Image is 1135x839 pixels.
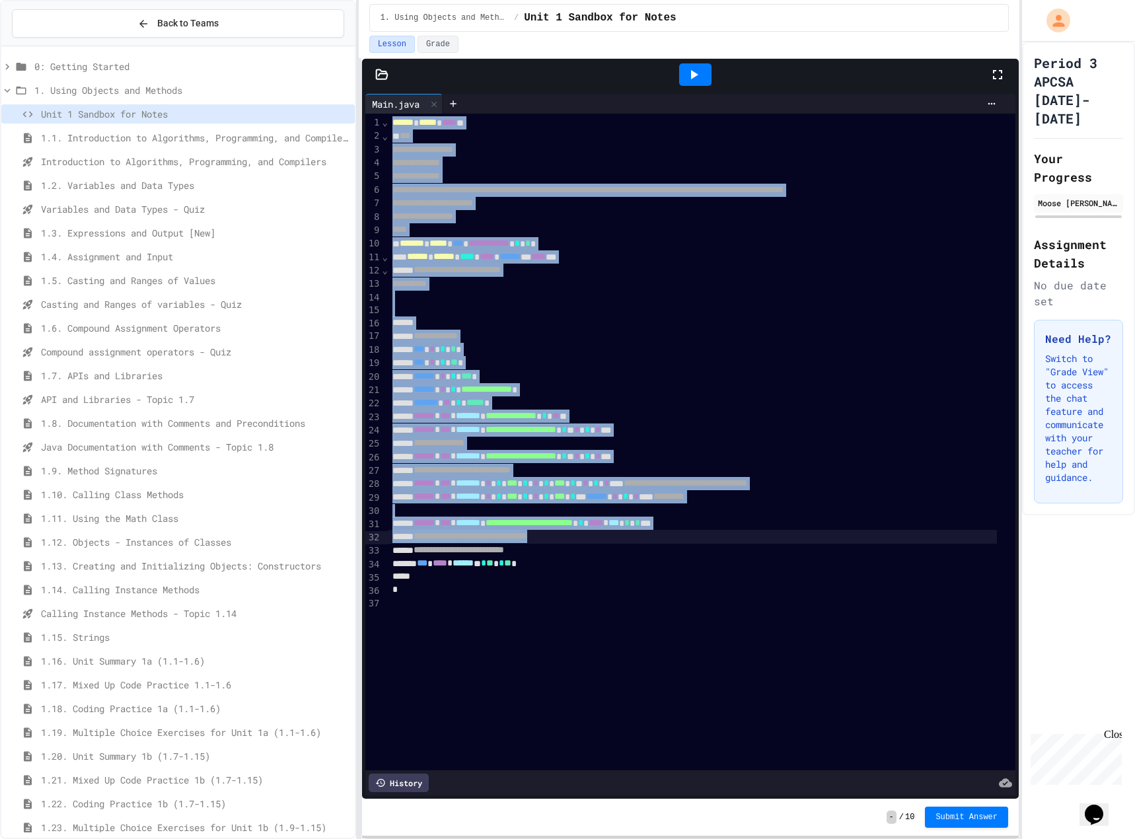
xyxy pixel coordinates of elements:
div: 15 [365,304,382,317]
span: API and Libraries - Topic 1.7 [41,392,349,406]
div: 36 [365,585,382,598]
span: 1.7. APIs and Libraries [41,369,349,383]
span: 1.10. Calling Class Methods [41,488,349,501]
div: 32 [365,531,382,544]
div: 13 [365,277,382,291]
span: 1.13. Creating and Initializing Objects: Constructors [41,559,349,573]
div: 25 [365,437,382,451]
button: Lesson [369,36,415,53]
div: 31 [365,518,382,531]
div: No due date set [1034,277,1123,309]
div: 6 [365,184,382,197]
span: 1. Using Objects and Methods [381,13,509,23]
span: 1.9. Method Signatures [41,464,349,478]
span: 1.11. Using the Math Class [41,511,349,525]
span: 1.17. Mixed Up Code Practice 1.1-1.6 [41,678,349,692]
iframe: chat widget [1025,729,1122,785]
span: Calling Instance Methods - Topic 1.14 [41,606,349,620]
div: 18 [365,344,382,357]
iframe: chat widget [1080,786,1122,826]
span: Variables and Data Types - Quiz [41,202,349,216]
p: Switch to "Grade View" to access the chat feature and communicate with your teacher for help and ... [1045,352,1112,484]
span: 1.19. Multiple Choice Exercises for Unit 1a (1.1-1.6) [41,725,349,739]
span: Java Documentation with Comments - Topic 1.8 [41,440,349,454]
div: 24 [365,424,382,437]
div: 2 [365,129,382,143]
div: 10 [365,237,382,250]
span: Fold line [382,117,388,128]
div: 22 [365,397,382,410]
button: Back to Teams [12,9,344,38]
h1: Period 3 APCSA [DATE]-[DATE] [1034,54,1123,128]
span: Introduction to Algorithms, Programming, and Compilers [41,155,349,168]
span: 1.4. Assignment and Input [41,250,349,264]
div: Chat with us now!Close [5,5,91,84]
div: Main.java [365,94,443,114]
h3: Need Help? [1045,331,1112,347]
div: 23 [365,411,382,424]
span: 1.12. Objects - Instances of Classes [41,535,349,549]
span: 1.22. Coding Practice 1b (1.7-1.15) [41,797,349,811]
div: 1 [365,116,382,129]
span: 1.21. Mixed Up Code Practice 1b (1.7-1.15) [41,773,349,787]
div: History [369,774,429,792]
div: 5 [365,170,382,183]
div: 33 [365,544,382,558]
h2: Assignment Details [1034,235,1123,272]
span: Casting and Ranges of variables - Quiz [41,297,349,311]
div: 16 [365,317,382,330]
div: My Account [1033,5,1074,36]
span: 1.3. Expressions and Output [New] [41,226,349,240]
span: 1.2. Variables and Data Types [41,178,349,192]
span: - [887,811,897,824]
div: 8 [365,211,382,224]
span: Fold line [382,131,388,141]
button: Submit Answer [925,807,1008,828]
div: 17 [365,330,382,343]
h2: Your Progress [1034,149,1123,186]
div: 19 [365,357,382,370]
div: 21 [365,384,382,397]
div: 26 [365,451,382,464]
span: Fold line [382,252,388,262]
div: 28 [365,478,382,491]
span: 1.23. Multiple Choice Exercises for Unit 1b (1.9-1.15) [41,821,349,834]
div: Main.java [365,97,426,111]
span: Compound assignment operators - Quiz [41,345,349,359]
div: 3 [365,143,382,157]
div: 4 [365,157,382,170]
span: Unit 1 Sandbox for Notes [524,10,676,26]
span: 1.6. Compound Assignment Operators [41,321,349,335]
div: 7 [365,197,382,210]
span: 1.14. Calling Instance Methods [41,583,349,597]
div: 12 [365,264,382,277]
div: 14 [365,291,382,305]
div: 37 [365,597,382,610]
div: Moose [PERSON_NAME] [1038,197,1119,209]
span: 1.16. Unit Summary 1a (1.1-1.6) [41,654,349,668]
span: 1.5. Casting and Ranges of Values [41,274,349,287]
span: / [899,812,904,822]
span: Back to Teams [157,17,219,30]
button: Grade [418,36,458,53]
div: 11 [365,251,382,264]
span: 1.1. Introduction to Algorithms, Programming, and Compilers [41,131,349,145]
span: 1.15. Strings [41,630,349,644]
div: 30 [365,505,382,518]
span: Unit 1 Sandbox for Notes [41,107,349,121]
span: 1.20. Unit Summary 1b (1.7-1.15) [41,749,349,763]
div: 34 [365,558,382,571]
div: 29 [365,492,382,505]
span: 10 [905,812,914,822]
span: 1.18. Coding Practice 1a (1.1-1.6) [41,702,349,715]
span: Submit Answer [935,812,998,822]
div: 35 [365,571,382,585]
span: 1. Using Objects and Methods [34,83,349,97]
span: / [514,13,519,23]
div: 27 [365,464,382,478]
span: 1.8. Documentation with Comments and Preconditions [41,416,349,430]
div: 20 [365,371,382,384]
span: 0: Getting Started [34,59,349,73]
div: 9 [365,224,382,237]
span: Fold line [382,265,388,275]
